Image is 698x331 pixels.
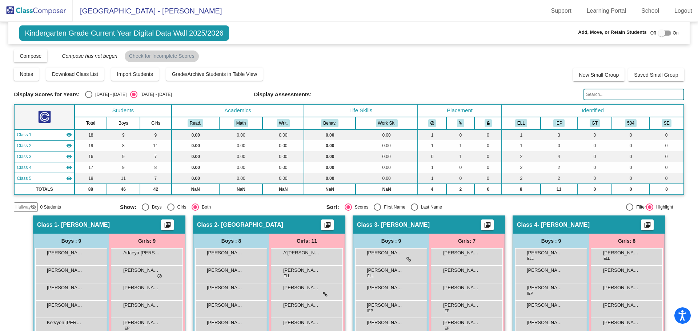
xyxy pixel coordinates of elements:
[284,273,290,279] span: ELL
[418,204,442,210] div: Last Name
[304,173,356,184] td: 0.00
[277,119,290,127] button: Writ.
[161,219,174,230] button: Print Students Details
[283,319,320,326] span: [PERSON_NAME]
[140,162,172,173] td: 8
[85,91,172,98] mat-radio-group: Select an option
[418,117,447,129] th: Keep away students
[217,221,283,229] span: - [GEOGRAPHIC_DATA]
[502,173,540,184] td: 2
[207,249,243,257] span: [PERSON_NAME]
[541,140,578,151] td: 0
[515,119,527,127] button: ELL
[352,204,368,210] div: Scores
[650,129,684,140] td: 0
[14,162,75,173] td: No teacher - McQueen
[304,104,418,117] th: Life Skills
[381,204,405,210] div: First Name
[55,53,117,59] span: Compose has not begun
[140,184,172,195] td: 42
[446,184,474,195] td: 2
[443,302,480,309] span: [PERSON_NAME]
[446,140,474,151] td: 1
[541,173,578,184] td: 2
[669,5,698,17] a: Logout
[75,140,107,151] td: 19
[17,164,31,171] span: Class 4
[474,173,502,184] td: 0
[15,204,31,210] span: Hallway
[283,284,320,291] span: [PERSON_NAME]
[356,184,418,195] td: NaN
[527,284,563,291] span: [PERSON_NAME]
[140,151,172,162] td: 7
[603,267,639,274] span: [PERSON_NAME]
[577,140,612,151] td: 0
[107,173,140,184] td: 11
[140,140,172,151] td: 11
[163,221,172,231] mat-icon: picture_as_pdf
[643,221,652,231] mat-icon: picture_as_pdf
[326,203,527,211] mat-radio-group: Select an option
[17,142,31,149] span: Class 2
[219,184,262,195] td: NaN
[541,117,578,129] th: Individualized Education Plan
[14,140,75,151] td: No teacher - Skalaban
[47,319,83,326] span: Ke'Vyon [PERSON_NAME]
[443,267,480,274] span: [PERSON_NAME]
[527,302,563,309] span: [PERSON_NAME]
[429,234,505,248] div: Girls: 7
[356,140,418,151] td: 0.00
[650,184,684,195] td: 0
[367,249,403,257] span: [PERSON_NAME]
[581,5,632,17] a: Learning Portal
[367,302,403,309] span: [PERSON_NAME]
[14,91,80,98] span: Display Scores for Years:
[612,184,649,195] td: 0
[474,151,502,162] td: 0
[446,117,474,129] th: Keep with students
[66,175,72,181] mat-icon: visibility
[502,129,540,140] td: 1
[66,165,72,170] mat-icon: visibility
[357,221,377,229] span: Class 3
[234,119,248,127] button: Math
[541,162,578,173] td: 2
[269,234,345,248] div: Girls: 11
[641,219,654,230] button: Print Students Details
[107,162,140,173] td: 9
[579,72,619,78] span: New Small Group
[353,234,429,248] div: Boys : 9
[628,68,684,81] button: Saved Small Group
[367,267,403,274] span: [PERSON_NAME]
[137,91,172,98] div: [DATE] - [DATE]
[603,256,610,261] span: ELL
[502,104,683,117] th: Identified
[377,221,430,229] span: - [PERSON_NAME]
[577,151,612,162] td: 0
[545,5,577,17] a: Support
[612,129,649,140] td: 0
[254,91,312,98] span: Display Assessments:
[502,151,540,162] td: 2
[14,151,75,162] td: No teacher - Orsag
[527,319,563,326] span: [PERSON_NAME] [PERSON_NAME]
[527,249,563,257] span: [PERSON_NAME] Kentatchime
[140,117,172,129] th: Girls
[123,319,160,326] span: [PERSON_NAME]'[PERSON_NAME]
[207,267,243,274] span: [PERSON_NAME]
[66,143,72,149] mat-icon: visibility
[172,184,220,195] td: NaN
[14,173,75,184] td: No teacher - Easterling
[172,151,220,162] td: 0.00
[157,274,162,279] span: do_not_disturb_alt
[304,151,356,162] td: 0.00
[107,117,140,129] th: Boys
[107,140,140,151] td: 8
[590,119,600,127] button: GT
[650,151,684,162] td: 0
[92,91,127,98] div: [DATE] - [DATE]
[573,68,625,81] button: New Small Group
[140,129,172,140] td: 9
[123,267,160,274] span: [PERSON_NAME]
